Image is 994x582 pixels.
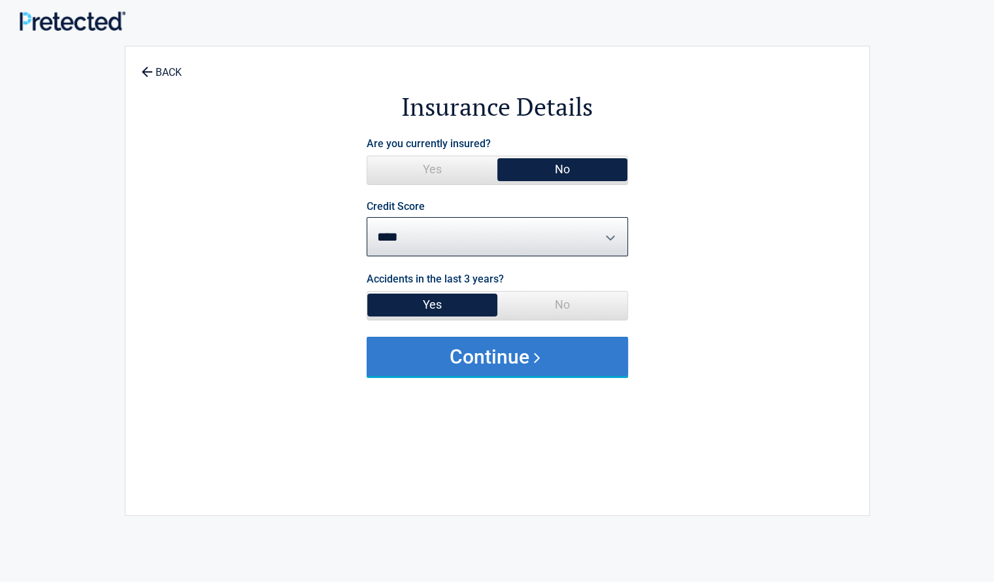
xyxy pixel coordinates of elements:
label: Credit Score [367,201,425,212]
img: Main Logo [20,11,125,30]
label: Accidents in the last 3 years? [367,270,504,288]
span: Yes [367,292,497,318]
h2: Insurance Details [197,90,797,124]
label: Are you currently insured? [367,135,491,152]
span: Yes [367,156,497,182]
button: Continue [367,337,628,376]
span: No [497,292,627,318]
a: BACK [139,55,184,78]
span: No [497,156,627,182]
